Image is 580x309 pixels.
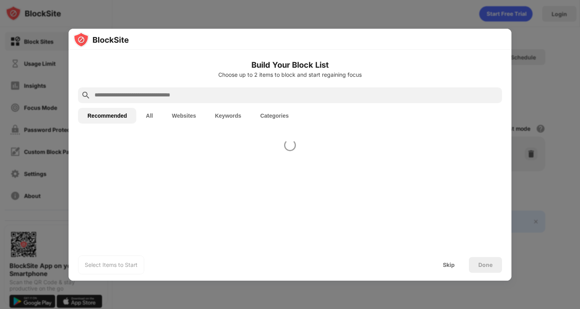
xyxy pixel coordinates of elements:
[251,108,298,124] button: Categories
[78,72,502,78] div: Choose up to 2 items to block and start regaining focus
[136,108,162,124] button: All
[78,59,502,71] h6: Build Your Block List
[205,108,251,124] button: Keywords
[81,91,91,100] img: search.svg
[73,32,129,48] img: logo-blocksite.svg
[478,262,493,268] div: Done
[78,108,136,124] button: Recommended
[443,262,455,268] div: Skip
[85,261,138,269] div: Select Items to Start
[162,108,205,124] button: Websites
